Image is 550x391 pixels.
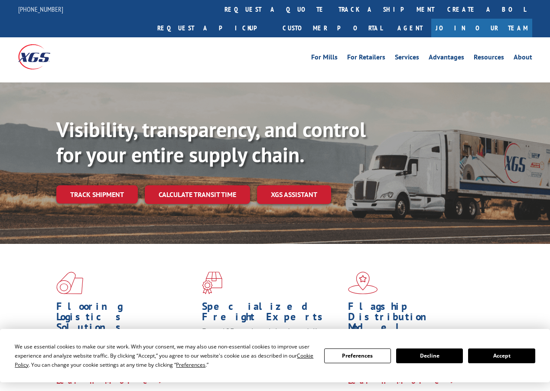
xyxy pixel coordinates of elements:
h1: Flooring Logistics Solutions [56,301,195,337]
button: Decline [396,348,463,363]
a: Learn More > [348,376,456,386]
a: [PHONE_NUMBER] [18,5,63,13]
a: Join Our Team [431,19,532,37]
a: Advantages [429,54,464,63]
h1: Specialized Freight Experts [202,301,341,326]
a: XGS ASSISTANT [257,185,331,204]
p: From 123 overlength loads to delicate cargo, our experienced staff knows the best way to move you... [202,326,341,365]
a: Learn More > [56,376,164,386]
button: Accept [468,348,535,363]
a: For Mills [311,54,338,63]
img: xgs-icon-flagship-distribution-model-red [348,272,378,294]
a: Calculate transit time [145,185,250,204]
b: Visibility, transparency, and control for your entire supply chain. [56,116,366,168]
a: Agent [389,19,431,37]
a: Resources [474,54,504,63]
span: Preferences [176,361,205,368]
button: Preferences [324,348,391,363]
img: xgs-icon-focused-on-flooring-red [202,272,222,294]
a: Services [395,54,419,63]
img: xgs-icon-total-supply-chain-intelligence-red [56,272,83,294]
h1: Flagship Distribution Model [348,301,487,337]
div: We use essential cookies to make our site work. With your consent, we may also use non-essential ... [15,342,313,369]
a: Customer Portal [276,19,389,37]
a: Request a pickup [151,19,276,37]
a: For Retailers [347,54,385,63]
a: About [514,54,532,63]
a: Track shipment [56,185,138,204]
